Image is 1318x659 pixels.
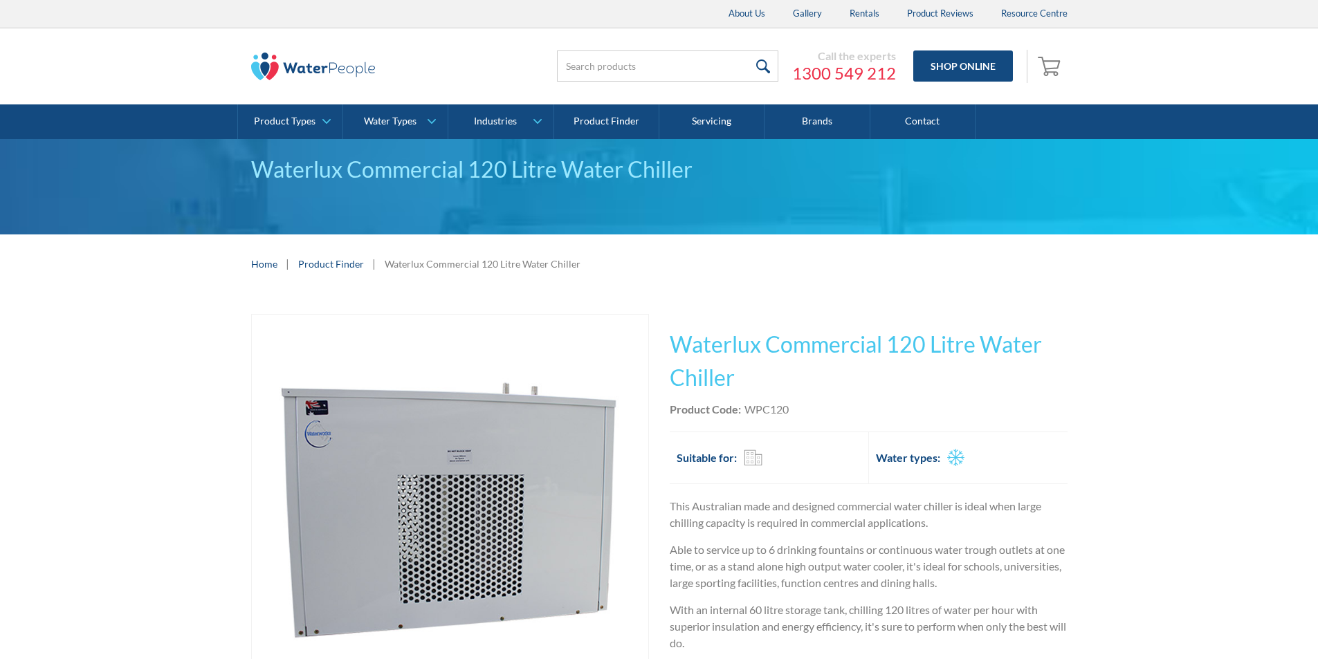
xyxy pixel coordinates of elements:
[670,498,1068,531] p: This Australian made and designed commercial water chiller is ideal when large chilling capacity ...
[238,104,342,139] a: Product Types
[557,50,778,82] input: Search products
[371,255,378,272] div: |
[670,541,1068,591] p: Able to service up to 6 drinking fountains or continuous water trough outlets at one time, or as ...
[251,257,277,271] a: Home
[254,115,315,127] div: Product Types
[913,50,1013,82] a: Shop Online
[670,402,741,416] strong: Product Code:
[448,104,553,139] a: Industries
[677,449,737,466] h2: Suitable for:
[298,257,364,271] a: Product Finder
[1038,55,1064,77] img: shopping cart
[1083,441,1318,607] iframe: podium webchat widget prompt
[474,115,517,127] div: Industries
[343,104,448,139] a: Water Types
[1180,590,1318,659] iframe: podium webchat widget bubble
[251,153,1068,186] div: Waterlux Commercial 120 Litre Water Chiller
[385,257,580,271] div: Waterlux Commercial 120 Litre Water Chiller
[670,602,1068,651] p: With an internal 60 litre storage tank, chilling 120 litres of water per hour with superior insul...
[792,63,896,84] a: 1300 549 212
[744,401,789,418] div: WPC120
[1034,50,1068,83] a: Open empty cart
[792,49,896,63] div: Call the experts
[554,104,659,139] a: Product Finder
[670,328,1068,394] h1: Waterlux Commercial 120 Litre Water Chiller
[659,104,765,139] a: Servicing
[876,449,940,466] h2: Water types:
[765,104,870,139] a: Brands
[870,104,976,139] a: Contact
[364,115,417,127] div: Water Types
[251,53,376,80] img: The Water People
[284,255,291,272] div: |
